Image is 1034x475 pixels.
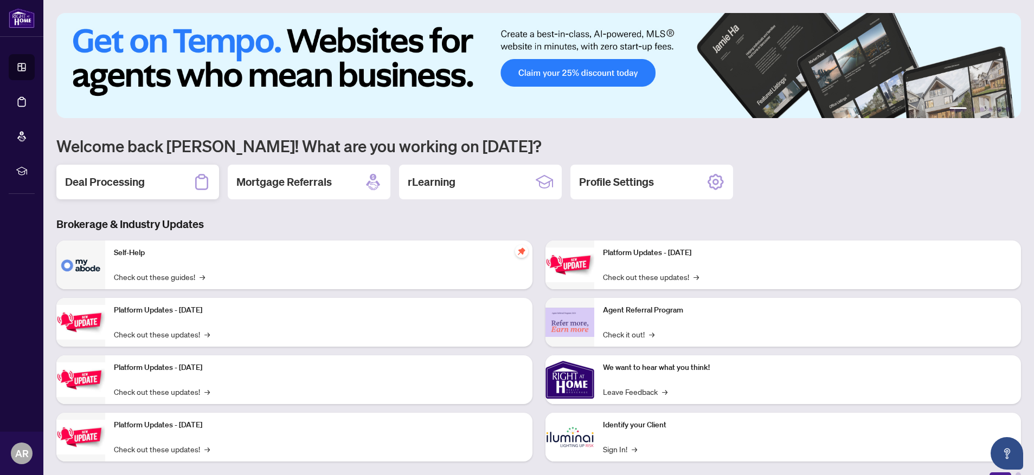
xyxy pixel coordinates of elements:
[114,304,524,316] p: Platform Updates - [DATE]
[114,271,205,283] a: Check out these guides!→
[114,362,524,374] p: Platform Updates - [DATE]
[603,419,1013,431] p: Identify your Client
[200,271,205,283] span: →
[408,174,455,190] h2: rLearning
[114,419,524,431] p: Platform Updates - [DATE]
[56,420,105,454] img: Platform Updates - July 8, 2025
[545,413,594,461] img: Identify your Client
[971,107,975,112] button: 2
[204,443,210,455] span: →
[15,446,29,461] span: AR
[56,13,1021,118] img: Slide 0
[114,247,524,259] p: Self-Help
[545,355,594,404] img: We want to hear what you think!
[997,107,1001,112] button: 5
[603,328,654,340] a: Check it out!→
[603,386,667,398] a: Leave Feedback→
[56,135,1021,156] h1: Welcome back [PERSON_NAME]! What are you working on [DATE]?
[56,362,105,396] img: Platform Updates - July 21, 2025
[649,328,654,340] span: →
[114,386,210,398] a: Check out these updates!→
[1006,107,1010,112] button: 6
[603,304,1013,316] p: Agent Referral Program
[579,174,654,190] h2: Profile Settings
[693,271,699,283] span: →
[545,308,594,337] img: Agent Referral Program
[603,362,1013,374] p: We want to hear what you think!
[988,107,993,112] button: 4
[662,386,667,398] span: →
[632,443,637,455] span: →
[980,107,984,112] button: 3
[515,245,528,258] span: pushpin
[603,443,637,455] a: Sign In!→
[204,386,210,398] span: →
[603,247,1013,259] p: Platform Updates - [DATE]
[56,240,105,289] img: Self-Help
[9,8,35,28] img: logo
[603,271,699,283] a: Check out these updates!→
[65,174,145,190] h2: Deal Processing
[545,248,594,282] img: Platform Updates - June 23, 2025
[991,437,1023,470] button: Open asap
[204,328,210,340] span: →
[114,328,210,340] a: Check out these updates!→
[56,305,105,339] img: Platform Updates - September 16, 2025
[56,217,1021,232] h3: Brokerage & Industry Updates
[236,174,332,190] h2: Mortgage Referrals
[114,443,210,455] a: Check out these updates!→
[949,107,967,112] button: 1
